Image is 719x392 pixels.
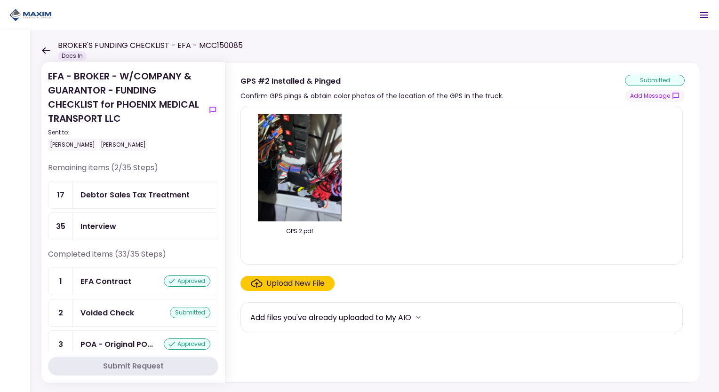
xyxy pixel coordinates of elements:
[48,213,73,240] div: 35
[80,338,153,350] div: POA - Original POA (not CA or GA) (Received in house)
[58,51,87,61] div: Docs In
[48,357,218,376] button: Submit Request
[170,307,210,318] div: submitted
[625,90,685,102] button: show-messages
[250,227,349,235] div: GPS 2.pdf
[80,307,134,319] div: Voided Check
[48,330,218,358] a: 3POA - Original POA (not CA or GA) (Received in house)approved
[103,361,164,372] div: Submit Request
[48,212,218,240] a: 35Interview
[99,139,148,151] div: [PERSON_NAME]
[48,267,218,295] a: 1EFA Contractapproved
[164,338,210,350] div: approved
[48,299,218,327] a: 2Voided Checksubmitted
[80,220,116,232] div: Interview
[250,312,411,323] div: Add files you've already uploaded to My AIO
[240,276,335,291] span: Click here to upload the required document
[266,278,325,289] div: Upload New File
[48,299,73,326] div: 2
[48,249,218,267] div: Completed items (33/35 Steps)
[80,189,190,201] div: Debtor Sales Tax Treatment
[48,139,97,151] div: [PERSON_NAME]
[48,128,203,137] div: Sent to:
[411,310,425,324] button: more
[625,75,685,86] div: submitted
[48,181,73,208] div: 17
[9,8,52,22] img: Partner icon
[225,62,700,383] div: GPS #2 Installed & PingedConfirm GPS pings & obtain color photos of the location of the GPS in th...
[164,275,210,287] div: approved
[80,275,131,287] div: EFA Contract
[240,90,503,102] div: Confirm GPS pings & obtain color photos of the location of the GPS in the truck.
[48,162,218,181] div: Remaining items (2/35 Steps)
[240,75,503,87] div: GPS #2 Installed & Pinged
[58,40,243,51] h1: BROKER'S FUNDING CHECKLIST - EFA - MCC150085
[48,181,218,209] a: 17Debtor Sales Tax Treatment
[48,69,203,151] div: EFA - BROKER - W/COMPANY & GUARANTOR - FUNDING CHECKLIST for PHOENIX MEDICAL TRANSPORT LLC
[48,331,73,358] div: 3
[207,104,218,116] button: show-messages
[693,4,715,26] button: Open menu
[48,268,73,295] div: 1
